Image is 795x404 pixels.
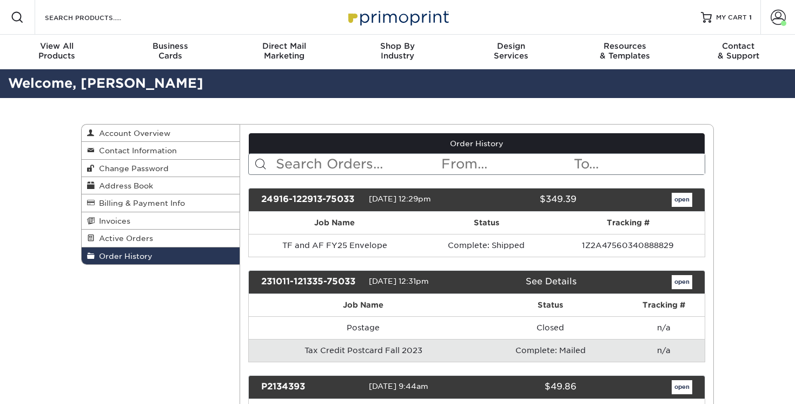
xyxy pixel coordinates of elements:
[369,194,431,203] span: [DATE] 12:29pm
[681,41,795,51] span: Contact
[672,275,692,289] a: open
[454,41,568,51] span: Design
[341,35,454,69] a: Shop ByIndustry
[114,35,227,69] a: BusinessCards
[249,133,705,154] a: Order History
[82,160,240,177] a: Change Password
[95,217,130,225] span: Invoices
[249,316,478,339] td: Postage
[44,11,149,24] input: SEARCH PRODUCTS.....
[227,41,341,51] span: Direct Mail
[82,194,240,212] a: Billing & Payment Info
[95,146,177,155] span: Contact Information
[227,35,341,69] a: Direct MailMarketing
[552,234,705,257] td: 1Z2A47560340888829
[622,294,705,316] th: Tracking #
[478,294,622,316] th: Status
[114,41,227,51] span: Business
[454,35,568,69] a: DesignServices
[253,193,369,207] div: 24916-122913-75033
[568,35,681,69] a: Resources& Templates
[249,212,421,234] th: Job Name
[672,193,692,207] a: open
[369,277,429,285] span: [DATE] 12:31pm
[95,181,153,190] span: Address Book
[82,177,240,194] a: Address Book
[95,252,153,260] span: Order History
[568,41,681,61] div: & Templates
[749,14,752,21] span: 1
[369,382,428,390] span: [DATE] 9:44am
[227,41,341,61] div: Marketing
[622,316,705,339] td: n/a
[253,275,369,289] div: 231011-121335-75033
[573,154,705,174] input: To...
[95,129,170,138] span: Account Overview
[95,164,169,173] span: Change Password
[82,125,240,142] a: Account Overview
[421,234,551,257] td: Complete: Shipped
[341,41,454,61] div: Industry
[468,193,584,207] div: $349.39
[421,212,551,234] th: Status
[95,199,185,207] span: Billing & Payment Info
[454,41,568,61] div: Services
[622,339,705,362] td: n/a
[478,316,622,339] td: Closed
[82,142,240,159] a: Contact Information
[114,41,227,61] div: Cards
[478,339,622,362] td: Complete: Mailed
[440,154,572,174] input: From...
[249,234,421,257] td: TF and AF FY25 Envelope
[95,234,153,243] span: Active Orders
[249,294,478,316] th: Job Name
[82,247,240,264] a: Order History
[681,41,795,61] div: & Support
[249,339,478,362] td: Tax Credit Postcard Fall 2023
[526,276,577,286] a: See Details
[716,13,747,22] span: MY CART
[341,41,454,51] span: Shop By
[672,380,692,394] a: open
[468,380,584,394] div: $49.86
[82,230,240,247] a: Active Orders
[253,380,369,394] div: P2134393
[552,212,705,234] th: Tracking #
[568,41,681,51] span: Resources
[681,35,795,69] a: Contact& Support
[275,154,441,174] input: Search Orders...
[82,212,240,230] a: Invoices
[343,5,452,29] img: Primoprint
